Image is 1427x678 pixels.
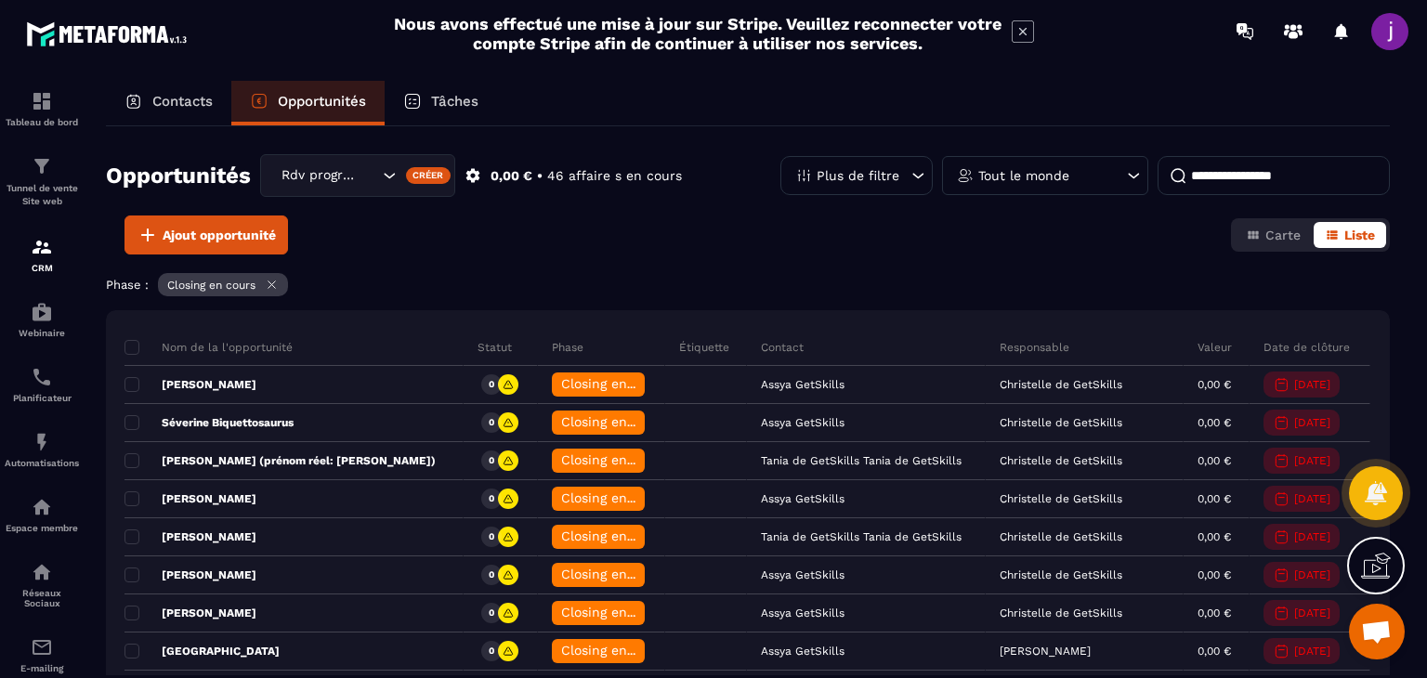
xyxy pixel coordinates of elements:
img: logo [26,17,193,51]
h2: Opportunités [106,157,251,194]
p: 0 [489,454,494,467]
p: Christelle de GetSkills [1000,606,1122,619]
p: 0 [489,492,494,505]
p: Planificateur [5,393,79,403]
img: scheduler [31,366,53,388]
span: Closing en cours [561,414,667,429]
span: Liste [1344,228,1375,242]
p: Plus de filtre [817,169,899,182]
img: automations [31,301,53,323]
input: Search for option [360,165,378,186]
p: Closing en cours [167,279,255,292]
a: Opportunités [231,81,385,125]
span: Closing en cours [561,605,667,619]
p: Christelle de GetSkills [1000,492,1122,505]
p: 0,00 € [1198,606,1231,619]
p: Nom de la l'opportunité [124,340,293,355]
img: formation [31,155,53,177]
p: Statut [478,340,512,355]
span: Closing en cours [561,643,667,658]
p: 0,00 € [1198,416,1231,429]
p: 0,00 € [1198,454,1231,467]
button: Carte [1235,222,1312,248]
p: 0 [489,530,494,543]
p: 0,00 € [1198,378,1231,391]
p: [DATE] [1294,606,1330,619]
p: Valeur [1198,340,1232,355]
p: [DATE] [1294,530,1330,543]
p: 0 [489,416,494,429]
p: [DATE] [1294,454,1330,467]
img: social-network [31,561,53,583]
p: Tunnel de vente Site web [5,182,79,208]
a: social-networksocial-networkRéseaux Sociaux [5,547,79,622]
span: Closing en cours [561,567,667,581]
img: formation [31,236,53,258]
button: Liste [1314,222,1386,248]
p: Christelle de GetSkills [1000,416,1122,429]
p: 0,00 € [1198,492,1231,505]
a: formationformationTunnel de vente Site web [5,141,79,222]
p: Étiquette [679,340,729,355]
p: [DATE] [1294,378,1330,391]
p: Webinaire [5,328,79,338]
p: Christelle de GetSkills [1000,454,1122,467]
span: Ajout opportunité [163,226,276,244]
a: formationformationTableau de bord [5,76,79,141]
p: 0,00 € [1198,645,1231,658]
img: email [31,636,53,658]
h2: Nous avons effectué une mise à jour sur Stripe. Veuillez reconnecter votre compte Stripe afin de ... [393,14,1002,53]
p: Automatisations [5,458,79,468]
button: Ajout opportunité [124,215,288,254]
p: 0,00 € [1198,568,1231,581]
p: Date de clôture [1263,340,1350,355]
p: [DATE] [1294,416,1330,429]
p: Espace membre [5,523,79,533]
div: Search for option [260,154,455,197]
p: Réseaux Sociaux [5,588,79,608]
p: [PERSON_NAME] [124,529,256,544]
span: Closing en cours [561,528,667,543]
p: [PERSON_NAME] [124,567,256,582]
a: automationsautomationsAutomatisations [5,417,79,482]
a: schedulerschedulerPlanificateur [5,352,79,417]
p: [PERSON_NAME] [1000,645,1091,658]
a: Tâches [385,81,497,125]
span: Closing en cours [561,490,667,505]
p: 0 [489,606,494,619]
span: Rdv programmé [277,165,360,186]
p: Tableau de bord [5,117,79,127]
p: Phase : [106,278,149,292]
p: [DATE] [1294,568,1330,581]
a: formationformationCRM [5,222,79,287]
p: [PERSON_NAME] [124,377,256,392]
a: automationsautomationsEspace membre [5,482,79,547]
span: Carte [1265,228,1301,242]
a: automationsautomationsWebinaire [5,287,79,352]
p: Christelle de GetSkills [1000,378,1122,391]
p: 0 [489,568,494,581]
p: CRM [5,263,79,273]
a: Contacts [106,81,231,125]
div: Créer [406,167,452,184]
div: Ouvrir le chat [1349,604,1405,659]
span: Closing en cours [561,452,667,467]
p: Responsable [1000,340,1069,355]
p: Tout le monde [978,169,1069,182]
p: [PERSON_NAME] [124,491,256,506]
p: Christelle de GetSkills [1000,530,1122,543]
p: [PERSON_NAME] (prénom réel: [PERSON_NAME]) [124,453,436,468]
p: 0 [489,645,494,658]
p: Contact [761,340,804,355]
p: 0,00 € [1198,530,1231,543]
p: Contacts [152,93,213,110]
p: Opportunités [278,93,366,110]
img: formation [31,90,53,112]
p: [GEOGRAPHIC_DATA] [124,644,280,658]
img: automations [31,431,53,453]
p: Christelle de GetSkills [1000,568,1122,581]
p: Phase [552,340,583,355]
p: [DATE] [1294,492,1330,505]
p: [DATE] [1294,645,1330,658]
p: Tâches [431,93,478,110]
